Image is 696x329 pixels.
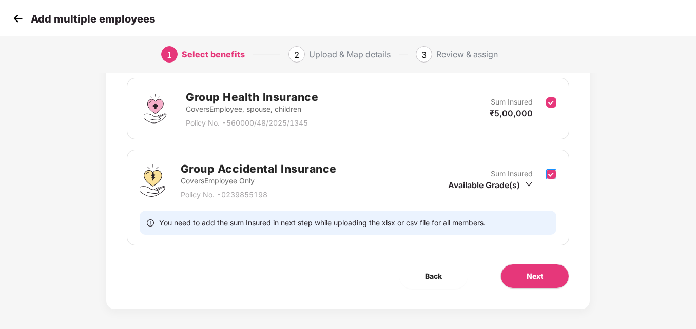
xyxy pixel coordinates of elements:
[491,168,533,179] p: Sum Insured
[181,160,337,177] h2: Group Accidental Insurance
[500,264,569,289] button: Next
[186,117,318,129] p: Policy No. - 560000/48/2025/1345
[294,50,299,60] span: 2
[436,46,498,63] div: Review & assign
[421,50,427,60] span: 3
[448,179,533,191] div: Available Grade(s)
[399,264,468,289] button: Back
[490,108,533,118] span: ₹5,00,000
[140,164,165,197] img: svg+xml;base64,PHN2ZyB4bWxucz0iaHR0cDovL3d3dy53My5vcmcvMjAwMC9zdmciIHdpZHRoPSI0OS4zMjEiIGhlaWdodD...
[425,271,442,282] span: Back
[186,89,318,106] h2: Group Health Insurance
[525,180,533,188] span: down
[140,93,170,124] img: svg+xml;base64,PHN2ZyBpZD0iR3JvdXBfSGVhbHRoX0luc3VyYW5jZSIgZGF0YS1uYW1lPSJHcm91cCBIZWFsdGggSW5zdX...
[147,218,154,228] span: info-circle
[491,96,533,108] p: Sum Insured
[309,46,391,63] div: Upload & Map details
[159,218,486,228] span: You need to add the sum Insured in next step while uploading the xlsx or csv file for all members.
[10,11,26,26] img: svg+xml;base64,PHN2ZyB4bWxucz0iaHR0cDovL3d3dy53My5vcmcvMjAwMC9zdmciIHdpZHRoPSIzMCIgaGVpZ2h0PSIzMC...
[182,46,245,63] div: Select benefits
[186,104,318,115] p: Covers Employee, spouse, children
[181,175,337,187] p: Covers Employee Only
[31,13,155,25] p: Add multiple employees
[167,50,172,60] span: 1
[181,189,337,200] p: Policy No. - 0239855198
[527,271,543,282] span: Next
